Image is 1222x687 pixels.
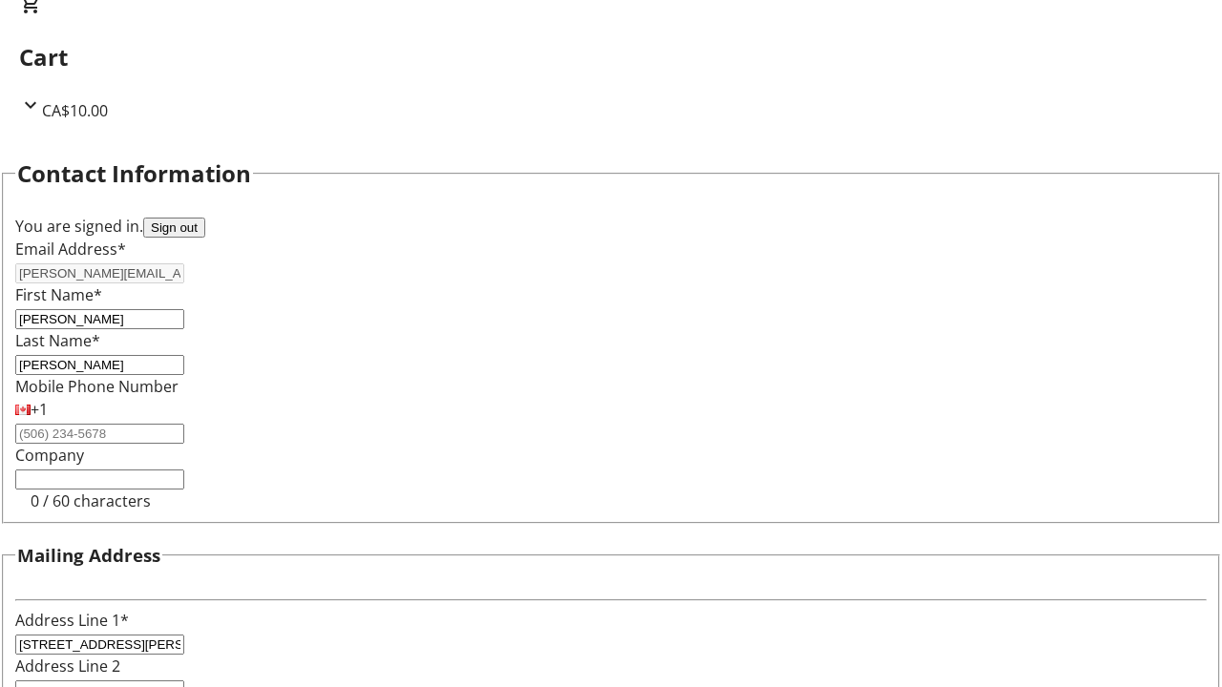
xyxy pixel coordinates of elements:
label: Mobile Phone Number [15,376,179,397]
h2: Contact Information [17,156,251,191]
label: Company [15,445,84,466]
label: Last Name* [15,330,100,351]
label: First Name* [15,284,102,305]
div: You are signed in. [15,215,1207,238]
tr-character-limit: 0 / 60 characters [31,490,151,511]
span: CA$10.00 [42,100,108,121]
label: Address Line 1* [15,610,129,631]
label: Address Line 2 [15,656,120,677]
input: (506) 234-5678 [15,424,184,444]
h2: Cart [19,40,1203,74]
input: Address [15,635,184,655]
h3: Mailing Address [17,542,160,569]
button: Sign out [143,218,205,238]
label: Email Address* [15,239,126,260]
